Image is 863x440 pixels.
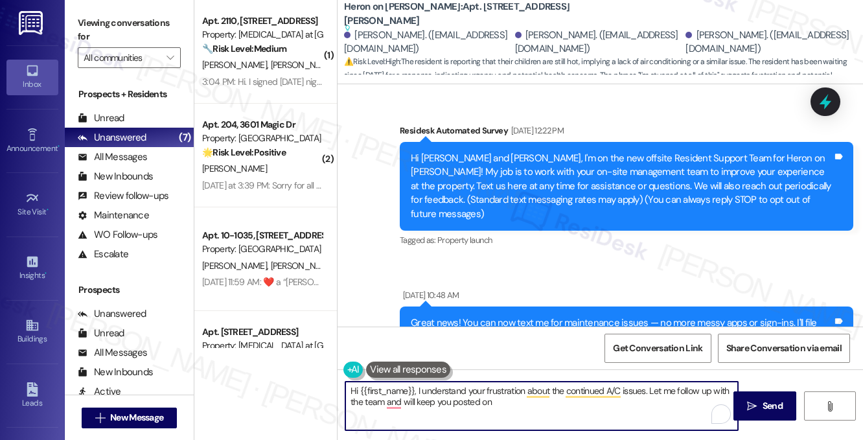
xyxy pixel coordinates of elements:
div: Active [78,385,121,399]
div: Apt. 10-1035, [STREET_ADDRESS] [202,229,322,242]
i:  [747,401,757,411]
div: [PERSON_NAME]. ([EMAIL_ADDRESS][DOMAIN_NAME]) [344,29,512,56]
div: New Inbounds [78,365,153,379]
div: [PERSON_NAME]. ([EMAIL_ADDRESS][DOMAIN_NAME]) [515,29,683,56]
button: New Message [82,408,178,428]
div: Residesk Automated Survey [400,124,853,142]
div: [DATE] 10:48 AM [400,288,459,302]
i:  [95,413,105,423]
a: Buildings [6,314,58,349]
div: Maintenance [78,209,149,222]
button: Share Conversation via email [718,334,850,363]
div: Tagged as: [400,231,853,249]
span: [PERSON_NAME] [271,59,336,71]
button: Get Conversation Link [604,334,711,363]
div: Property: [MEDICAL_DATA] at [GEOGRAPHIC_DATA] [202,339,322,353]
div: Unread [78,111,124,125]
i:  [167,52,174,63]
span: [PERSON_NAME] [271,260,336,272]
div: [DATE] at 3:39 PM: Sorry for all the misspelling☺️ [202,179,382,191]
div: Hi [PERSON_NAME] and [PERSON_NAME], I'm on the new offsite Resident Support Team for Heron on [PE... [411,152,833,221]
div: (7) [176,128,194,148]
div: [DATE] 12:22 PM [508,124,564,137]
a: Leads [6,378,58,413]
button: Send [733,391,796,421]
div: Apt. 2110, [STREET_ADDRESS] [202,14,322,28]
div: New Inbounds [78,170,153,183]
div: [PERSON_NAME]. ([EMAIL_ADDRESS][DOMAIN_NAME]) [685,29,853,56]
div: Prospects + Residents [65,87,194,101]
span: • [58,142,60,151]
div: WO Follow-ups [78,228,157,242]
div: Prospects [65,283,194,297]
span: [PERSON_NAME] [202,260,271,272]
a: Inbox [6,60,58,95]
div: Property: [MEDICAL_DATA] at [GEOGRAPHIC_DATA] [202,28,322,41]
img: ResiDesk Logo [19,11,45,35]
span: Send [763,399,783,413]
strong: 🔧 Risk Level: Medium [202,43,286,54]
div: All Messages [78,150,147,164]
span: Share Conversation via email [726,342,842,355]
strong: 🌟 Risk Level: Positive [202,146,286,158]
div: Apt. 204, 3601 Magic Dr [202,118,322,132]
i:  [825,401,834,411]
div: Great news! You can now text me for maintenance issues — no more messy apps or sign-ins. I'll fil... [411,316,833,358]
div: Unanswered [78,131,146,145]
span: New Message [110,411,163,424]
div: Unread [78,327,124,340]
span: [PERSON_NAME] [202,163,267,174]
div: Unanswered [78,307,146,321]
span: Get Conversation Link [613,342,702,355]
div: Property: [GEOGRAPHIC_DATA] [202,242,322,256]
div: All Messages [78,346,147,360]
label: Viewing conversations for [78,13,181,47]
a: Site Visit • [6,187,58,222]
input: All communities [84,47,160,68]
span: [PERSON_NAME] [202,59,271,71]
div: Review follow-ups [78,189,168,203]
div: Apt. [STREET_ADDRESS] [202,325,322,339]
div: Property: [GEOGRAPHIC_DATA] [202,132,322,145]
a: Insights • [6,251,58,286]
strong: ⚠️ Risk Level: High [344,56,400,67]
div: 3:04 PM: Hi. I signed [DATE] night. [202,76,326,87]
div: Escalate [78,248,128,261]
span: Property launch [437,235,492,246]
textarea: To enrich screen reader interactions, please activate Accessibility in Grammarly extension settings [345,382,738,430]
span: : The resident is reporting that their children are still hot, implying a lack of air conditionin... [344,55,863,97]
span: • [47,205,49,214]
span: • [45,269,47,278]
